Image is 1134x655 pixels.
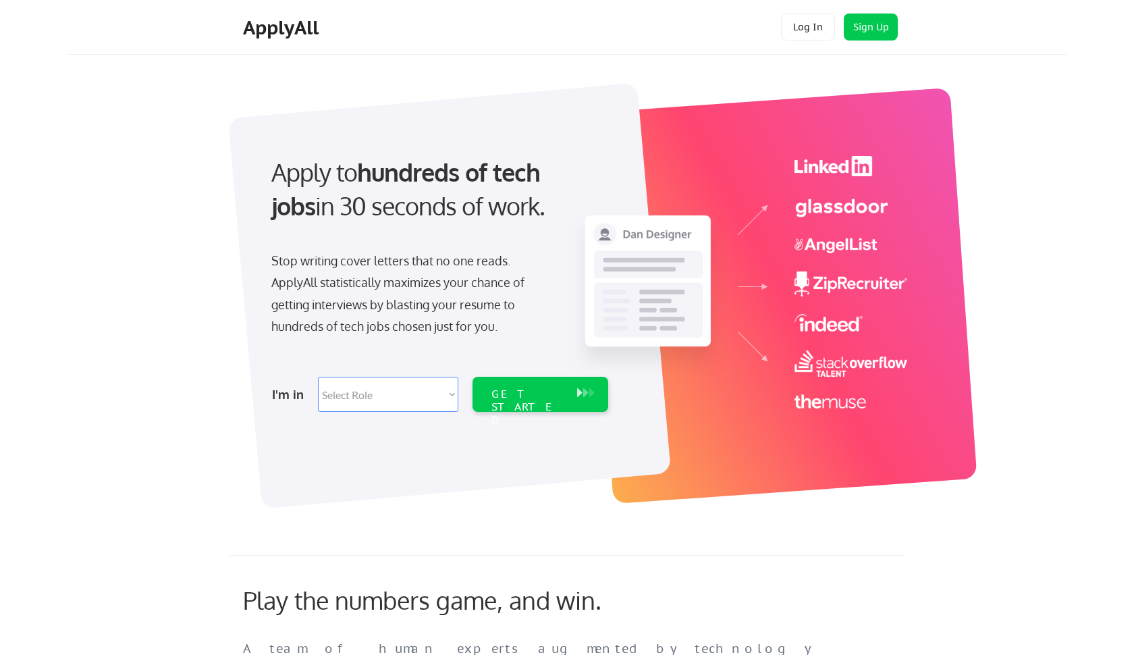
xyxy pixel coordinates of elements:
[272,384,310,405] div: I'm in
[271,155,603,224] div: Apply to in 30 seconds of work.
[243,585,661,614] div: Play the numbers game, and win.
[243,16,323,39] div: ApplyAll
[271,250,549,338] div: Stop writing cover letters that no one reads. ApplyAll statistically maximizes your chance of get...
[491,388,564,427] div: GET STARTED
[781,14,835,41] button: Log In
[844,14,898,41] button: Sign Up
[271,157,546,221] strong: hundreds of tech jobs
